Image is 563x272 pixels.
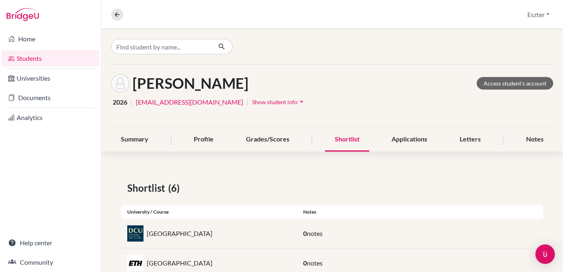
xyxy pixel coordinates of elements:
[133,75,248,92] h1: [PERSON_NAME]
[307,259,323,267] span: notes
[236,128,299,152] div: Grades/Scores
[252,96,306,108] button: Show student infoarrow_drop_down
[113,97,127,107] span: 2026
[516,128,553,152] div: Notes
[2,31,99,47] a: Home
[111,39,212,54] input: Find student by name...
[450,128,490,152] div: Letters
[303,259,307,267] span: 0
[252,99,298,105] span: Show student info
[325,128,369,152] div: Shortlist
[6,8,39,21] img: Bridge-U
[2,90,99,106] a: Documents
[297,208,543,216] div: Notes
[2,109,99,126] a: Analytics
[2,235,99,251] a: Help center
[147,229,212,238] p: [GEOGRAPHIC_DATA]
[136,97,243,107] a: [EMAIL_ADDRESS][DOMAIN_NAME]
[303,229,307,237] span: 0
[2,50,99,66] a: Students
[246,97,248,107] span: |
[2,70,99,86] a: Universities
[127,255,143,271] img: ch_eth_3w2qmga9.jpeg
[382,128,437,152] div: Applications
[298,98,306,106] i: arrow_drop_down
[477,77,553,90] a: Access student's account
[111,128,158,152] div: Summary
[2,254,99,270] a: Community
[127,181,168,195] span: Shortlist
[307,229,323,237] span: notes
[535,244,555,264] div: Open Intercom Messenger
[121,208,297,216] div: University / Course
[168,181,183,195] span: (6)
[184,128,223,152] div: Profile
[524,7,553,22] button: Eszter
[111,74,129,92] img: Benedek Tóth's avatar
[131,97,133,107] span: |
[147,258,212,268] p: [GEOGRAPHIC_DATA]
[127,225,143,242] img: ie_dcu__klr5mpr.jpeg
